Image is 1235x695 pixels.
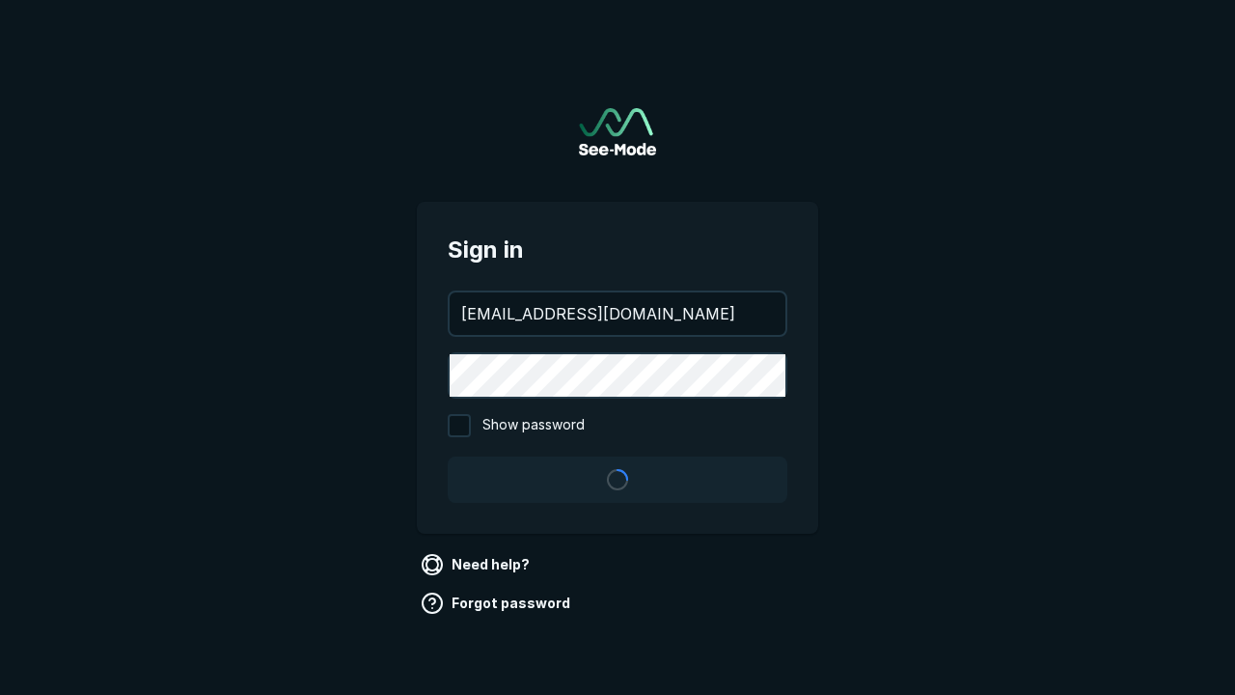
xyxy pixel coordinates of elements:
input: your@email.com [450,292,785,335]
a: Go to sign in [579,108,656,155]
img: See-Mode Logo [579,108,656,155]
a: Forgot password [417,588,578,619]
span: Sign in [448,233,787,267]
span: Show password [482,414,585,437]
a: Need help? [417,549,537,580]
